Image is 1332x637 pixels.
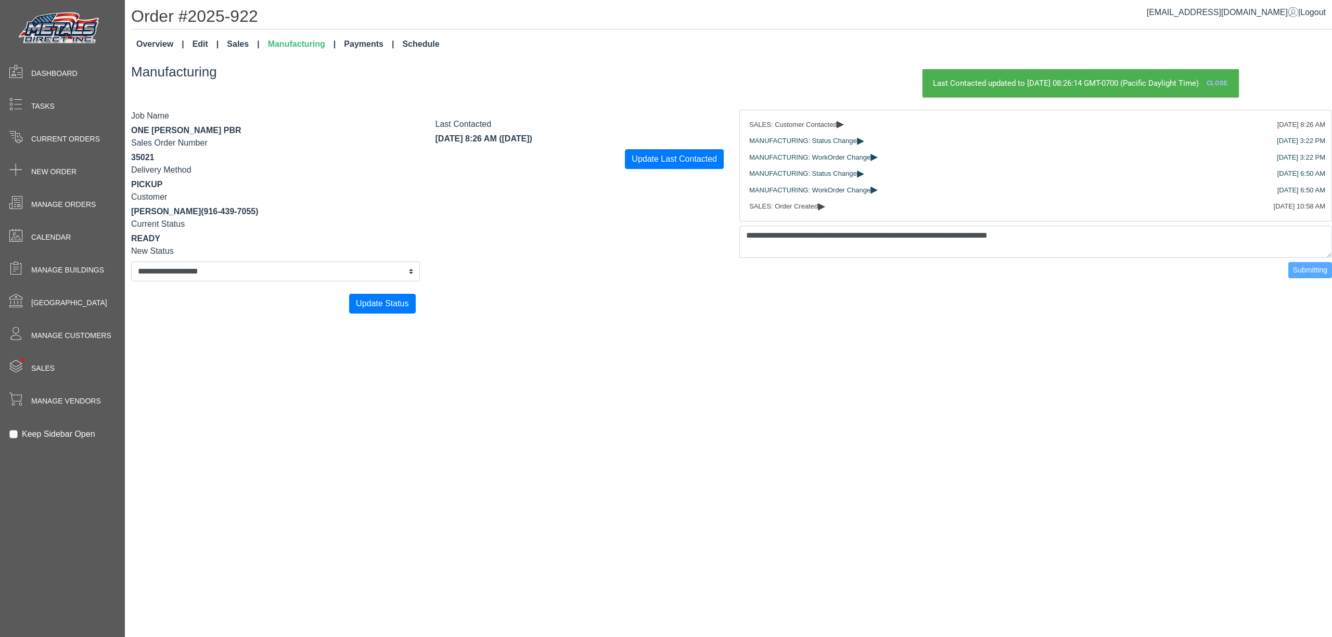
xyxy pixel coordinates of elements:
a: Manufacturing [264,34,340,55]
span: Update Status [356,299,408,308]
span: Current Orders [31,134,100,145]
div: [PERSON_NAME] [131,205,420,218]
span: Manage Buildings [31,265,104,276]
label: Customer [131,191,167,203]
span: Manage Vendors [31,396,101,407]
label: Current Status [131,218,185,230]
a: Payments [340,34,398,55]
span: Tasks [31,101,55,112]
div: [DATE] 3:22 PM [1277,136,1325,146]
span: [DATE] 8:26 AM ([DATE]) [436,134,532,143]
a: Schedule [398,34,443,55]
span: Submitting [1293,266,1327,274]
a: Close [1202,75,1232,92]
a: Sales [223,34,263,55]
span: [GEOGRAPHIC_DATA] [31,297,107,308]
span: Sales [31,363,55,374]
button: Update Last Contacted [625,149,724,169]
div: Last Contacted updated to [DATE] 08:26:14 GMT-0700 (Pacific Daylight Time) [923,69,1239,98]
div: [DATE] 10:58 AM [1274,201,1325,212]
label: Job Name [131,110,169,122]
div: [DATE] 8:26 AM [1277,120,1325,130]
label: Keep Sidebar Open [22,428,95,440]
span: ▸ [857,170,864,176]
div: [DATE] 6:50 AM [1277,168,1325,179]
div: READY [131,232,420,245]
span: Manage Customers [31,330,111,341]
div: SALES: Customer Contacted [749,120,1322,130]
button: Submitting [1288,262,1332,278]
label: Delivery Method [131,164,191,176]
div: MANUFACTURING: WorkOrder Change [749,152,1322,163]
a: Edit [188,34,223,55]
a: [EMAIL_ADDRESS][DOMAIN_NAME] [1147,8,1298,17]
span: New Order [31,166,76,177]
div: MANUFACTURING: WorkOrder Change [749,185,1322,196]
span: ▸ [818,202,825,209]
label: Last Contacted [436,118,492,131]
img: Metals Direct Inc Logo [16,9,104,48]
label: Sales Order Number [131,137,208,149]
div: SALES: Order Created [749,201,1322,212]
div: [DATE] 3:22 PM [1277,152,1325,163]
button: Update Status [349,294,415,314]
div: PICKUP [131,178,420,191]
span: (916-439-7055) [201,207,258,216]
span: ONE [PERSON_NAME] PBR [131,126,241,135]
span: ▸ [870,186,878,192]
span: Calendar [31,232,71,243]
label: New Status [131,245,174,257]
span: ▸ [857,137,864,144]
div: MANUFACTURING: Status Change [749,168,1322,179]
span: Manage Orders [31,199,96,210]
div: MANUFACTURING: Status Change [749,136,1322,146]
div: [DATE] 6:50 AM [1277,185,1325,196]
span: ▸ [870,153,878,160]
div: 35021 [131,151,420,164]
span: • [10,343,36,376]
h1: Order #2025-922 [131,6,1332,30]
span: Logout [1300,8,1326,17]
span: Dashboard [31,68,78,79]
a: Overview [132,34,188,55]
span: ▸ [837,120,844,127]
div: | [1147,6,1326,19]
h3: Manufacturing [131,64,1332,80]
